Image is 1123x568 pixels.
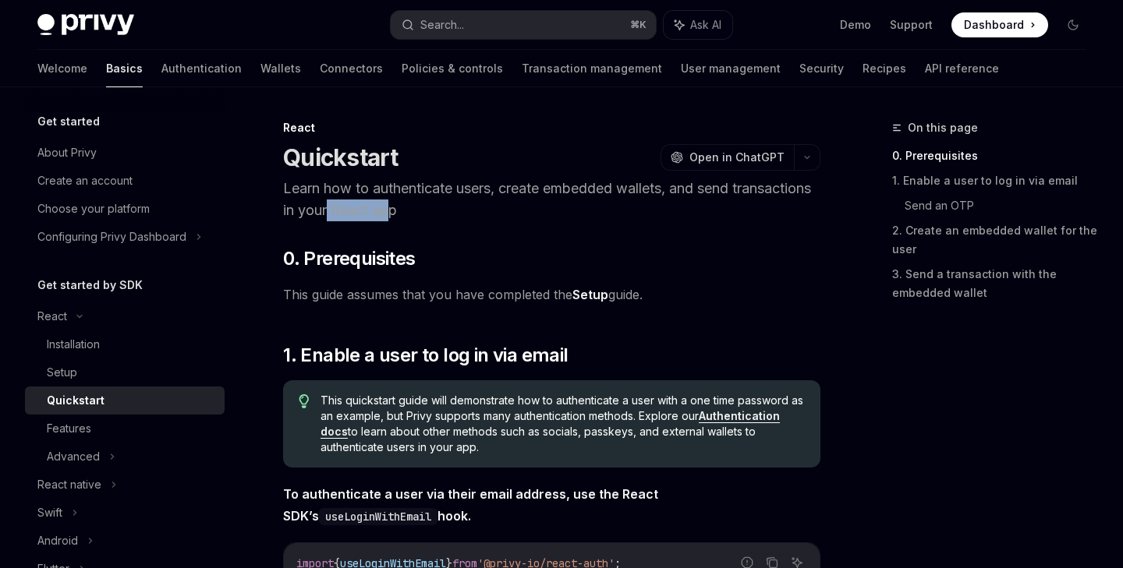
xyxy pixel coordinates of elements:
[661,144,794,171] button: Open in ChatGPT
[572,287,608,303] a: Setup
[161,50,242,87] a: Authentication
[25,358,225,386] a: Setup
[664,11,732,39] button: Ask AI
[321,393,805,455] span: This quickstart guide will demonstrate how to authenticate a user with a one time password as an ...
[420,16,464,34] div: Search...
[892,168,1098,193] a: 1. Enable a user to log in via email
[37,50,87,87] a: Welcome
[799,50,844,87] a: Security
[47,363,77,382] div: Setup
[840,17,871,33] a: Demo
[37,171,133,190] div: Create an account
[908,118,978,137] span: On this page
[47,391,105,410] div: Quickstart
[47,447,100,466] div: Advanced
[283,120,820,136] div: React
[25,415,225,443] a: Features
[47,419,91,438] div: Features
[37,228,186,246] div: Configuring Privy Dashboard
[391,11,655,39] button: Search...⌘K
[47,335,100,354] div: Installation
[522,50,662,87] a: Transaction management
[1061,12,1086,37] button: Toggle dark mode
[37,531,78,550] div: Android
[892,143,1098,168] a: 0. Prerequisites
[681,50,781,87] a: User management
[37,199,150,218] div: Choose your platform
[25,330,225,358] a: Installation
[690,17,721,33] span: Ask AI
[320,50,383,87] a: Connectors
[299,394,310,408] svg: Tip
[260,50,301,87] a: Wallets
[892,262,1098,305] a: 3. Send a transaction with the embedded wallet
[925,50,999,87] a: API reference
[951,12,1048,37] a: Dashboard
[37,112,100,131] h5: Get started
[905,193,1098,218] a: Send an OTP
[630,19,647,31] span: ⌘ K
[25,386,225,415] a: Quickstart
[37,143,97,162] div: About Privy
[25,139,225,167] a: About Privy
[890,17,933,33] a: Support
[283,143,399,171] h1: Quickstart
[283,486,658,524] strong: To authenticate a user via their email address, use the React SDK’s hook.
[37,307,67,326] div: React
[892,218,1098,262] a: 2. Create an embedded wallet for the user
[283,246,415,271] span: 0. Prerequisites
[37,276,143,295] h5: Get started by SDK
[689,150,785,165] span: Open in ChatGPT
[25,195,225,223] a: Choose your platform
[402,50,503,87] a: Policies & controls
[283,178,820,221] p: Learn how to authenticate users, create embedded wallets, and send transactions in your React app
[283,343,568,368] span: 1. Enable a user to log in via email
[283,284,820,305] span: This guide assumes that you have completed the guide.
[37,503,62,522] div: Swift
[863,50,906,87] a: Recipes
[964,17,1024,33] span: Dashboard
[106,50,143,87] a: Basics
[25,167,225,195] a: Create an account
[37,475,101,494] div: React native
[319,508,438,525] code: useLoginWithEmail
[37,14,134,36] img: dark logo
